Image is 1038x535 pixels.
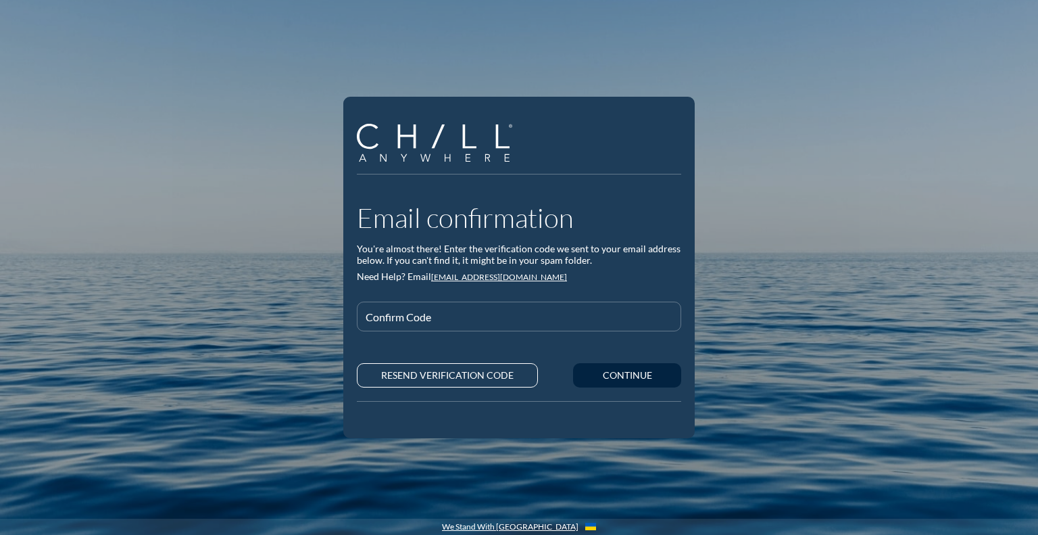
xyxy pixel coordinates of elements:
[357,124,522,164] a: Company Logo
[431,272,567,282] a: [EMAIL_ADDRESS][DOMAIN_NAME]
[357,271,431,282] span: Need Help? Email
[597,370,658,381] div: Continue
[573,363,681,388] button: Continue
[442,522,578,532] a: We Stand With [GEOGRAPHIC_DATA]
[357,124,512,162] img: Company Logo
[357,243,681,266] div: You're almost there! Enter the verification code we sent to your email address below. If you can'...
[585,523,596,530] img: Flag_of_Ukraine.1aeecd60.svg
[366,314,672,331] input: Confirm Code
[357,363,538,388] button: RESEND VERIFICATION CODE
[381,370,514,381] div: RESEND VERIFICATION CODE
[357,202,681,234] h1: Email confirmation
